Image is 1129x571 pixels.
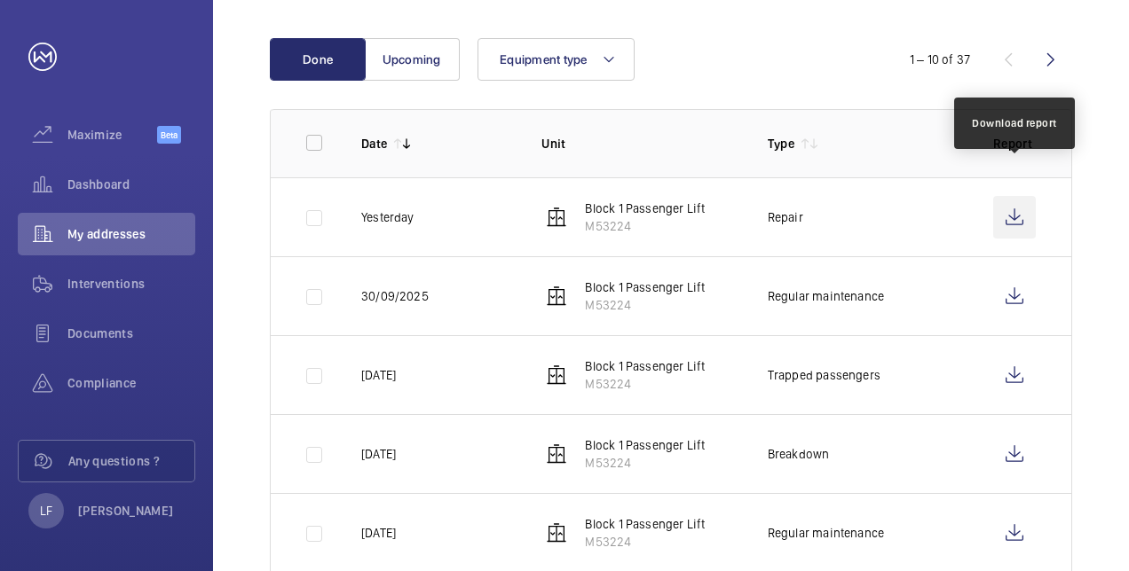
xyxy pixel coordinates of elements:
p: Block 1 Passenger Lift [585,357,705,375]
p: [PERSON_NAME] [78,502,174,520]
img: elevator.svg [546,364,567,386]
p: Block 1 Passenger Lift [585,278,705,296]
span: Compliance [67,374,195,392]
button: Done [270,38,366,81]
p: Trapped passengers [768,366,880,384]
p: Regular maintenance [768,524,884,542]
p: LF [40,502,52,520]
button: Upcoming [364,38,460,81]
span: Beta [157,126,181,144]
span: Equipment type [500,52,588,66]
img: elevator.svg [546,207,567,228]
img: elevator.svg [546,522,567,544]
p: M53224 [585,296,705,314]
p: [DATE] [361,366,396,384]
p: Date [361,135,387,153]
p: Regular maintenance [768,287,884,305]
p: Block 1 Passenger Lift [585,436,705,454]
p: Type [768,135,794,153]
p: [DATE] [361,524,396,542]
p: Block 1 Passenger Lift [585,199,705,217]
button: Equipment type [478,38,635,81]
span: Documents [67,325,195,342]
p: [DATE] [361,445,396,463]
p: Repair [768,208,803,226]
p: M53224 [585,533,705,551]
p: M53224 [585,217,705,235]
p: 30/09/2025 [361,287,429,305]
span: Maximize [67,126,157,144]
div: Download report [972,115,1057,131]
p: M53224 [585,375,705,393]
p: M53224 [585,454,705,472]
p: Yesterday [361,208,414,226]
div: 1 – 10 of 37 [910,51,970,68]
p: Block 1 Passenger Lift [585,515,705,533]
span: My addresses [67,225,195,243]
p: Breakdown [768,445,830,463]
span: Any questions ? [68,452,194,470]
p: Unit [541,135,738,153]
span: Dashboard [67,176,195,193]
span: Interventions [67,275,195,293]
img: elevator.svg [546,443,567,465]
img: elevator.svg [546,285,567,307]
